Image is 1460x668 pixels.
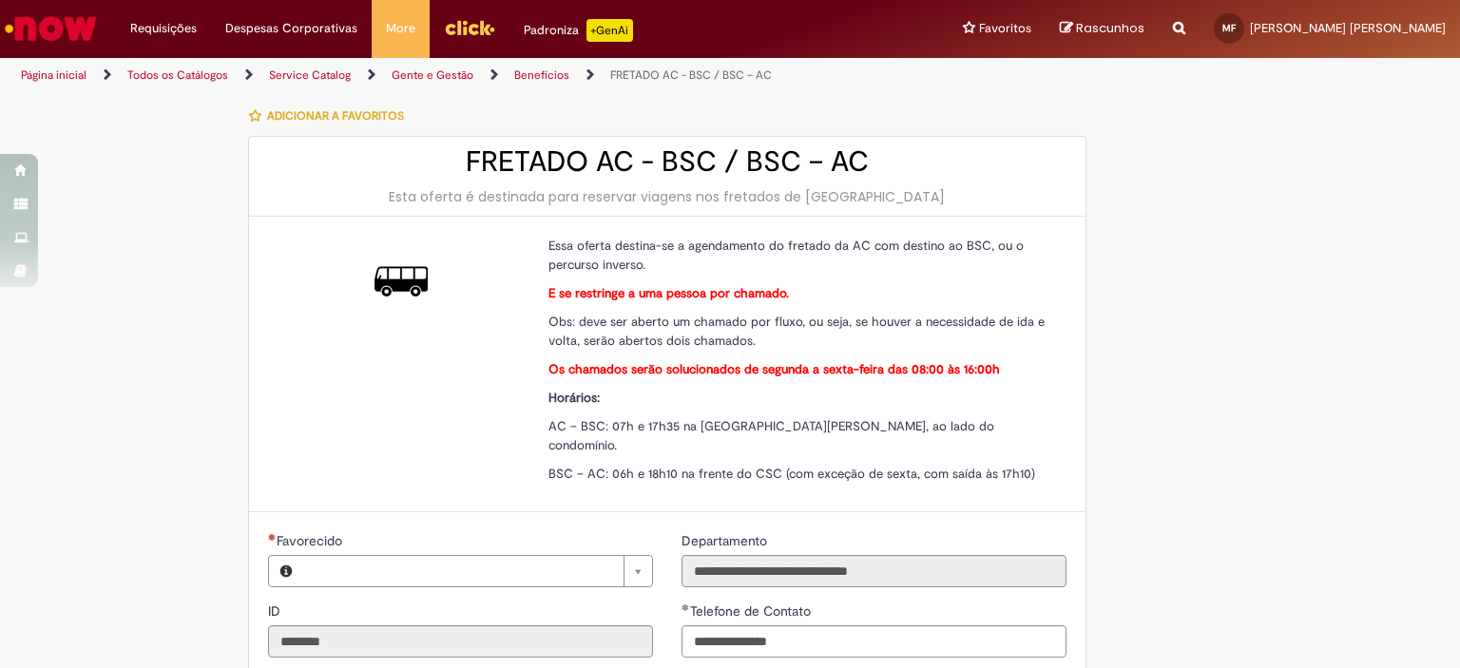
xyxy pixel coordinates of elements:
[979,19,1031,38] span: Favoritos
[225,19,357,38] span: Despesas Corporativas
[392,67,473,83] a: Gente e Gestão
[682,555,1066,587] input: Departamento
[586,19,633,42] p: +GenAi
[268,146,1066,178] h2: FRETADO AC - BSC / BSC – AC
[268,602,284,620] span: Somente leitura - ID
[14,58,959,93] ul: Trilhas de página
[524,19,633,42] div: Padroniza
[127,67,228,83] a: Todos os Catálogos
[690,602,815,620] span: Telefone de Contato
[548,285,789,301] strong: E se restringe a uma pessoa por chamado.
[514,67,569,83] a: Benefícios
[682,532,771,549] span: Somente leitura - Departamento
[268,601,284,620] label: Somente leitura - ID
[682,625,1066,658] input: Telefone de Contato
[386,19,415,38] span: More
[610,67,772,83] a: FRETADO AC - BSC / BSC – AC
[130,19,197,38] span: Requisições
[277,532,346,549] span: Necessários - Favorecido
[1060,20,1144,38] a: Rascunhos
[1076,19,1144,37] span: Rascunhos
[548,361,1000,377] strong: Os chamados serão solucionados de segunda a sexta-feira das 08:00 às 16:00h
[548,238,1024,273] span: Essa oferta destina-se a agendamento do fretado da AC com destino ao BSC, ou o percurso inverso.
[269,67,351,83] a: Service Catalog
[267,108,404,124] span: Adicionar a Favoritos
[444,13,495,42] img: click_logo_yellow_360x200.png
[268,187,1066,206] div: Esta oferta é destinada para reservar viagens nos fretados de [GEOGRAPHIC_DATA]
[548,390,600,406] strong: Horários:
[682,531,771,550] label: Somente leitura - Departamento
[548,418,994,453] span: AC – BSC: 07h e 17h35 na [GEOGRAPHIC_DATA][PERSON_NAME], ao lado do condomínio.
[303,556,652,586] a: Limpar campo Favorecido
[548,314,1045,349] span: Obs: deve ser aberto um chamado por fluxo, ou seja, se houver a necessidade de ida e volta, serão...
[268,625,653,658] input: ID
[682,603,690,611] span: Obrigatório Preenchido
[269,556,303,586] button: Favorecido, Visualizar este registro
[1222,22,1236,34] span: MF
[548,466,1035,482] span: BSC – AC: 06h e 18h10 na frente do CSC (com exceção de sexta, com saída às 17h10)
[21,67,86,83] a: Página inicial
[268,533,277,541] span: Necessários
[248,96,414,136] button: Adicionar a Favoritos
[1250,20,1446,36] span: [PERSON_NAME] [PERSON_NAME]
[375,255,428,308] img: FRETADO AC - BSC / BSC – AC
[2,10,100,48] img: ServiceNow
